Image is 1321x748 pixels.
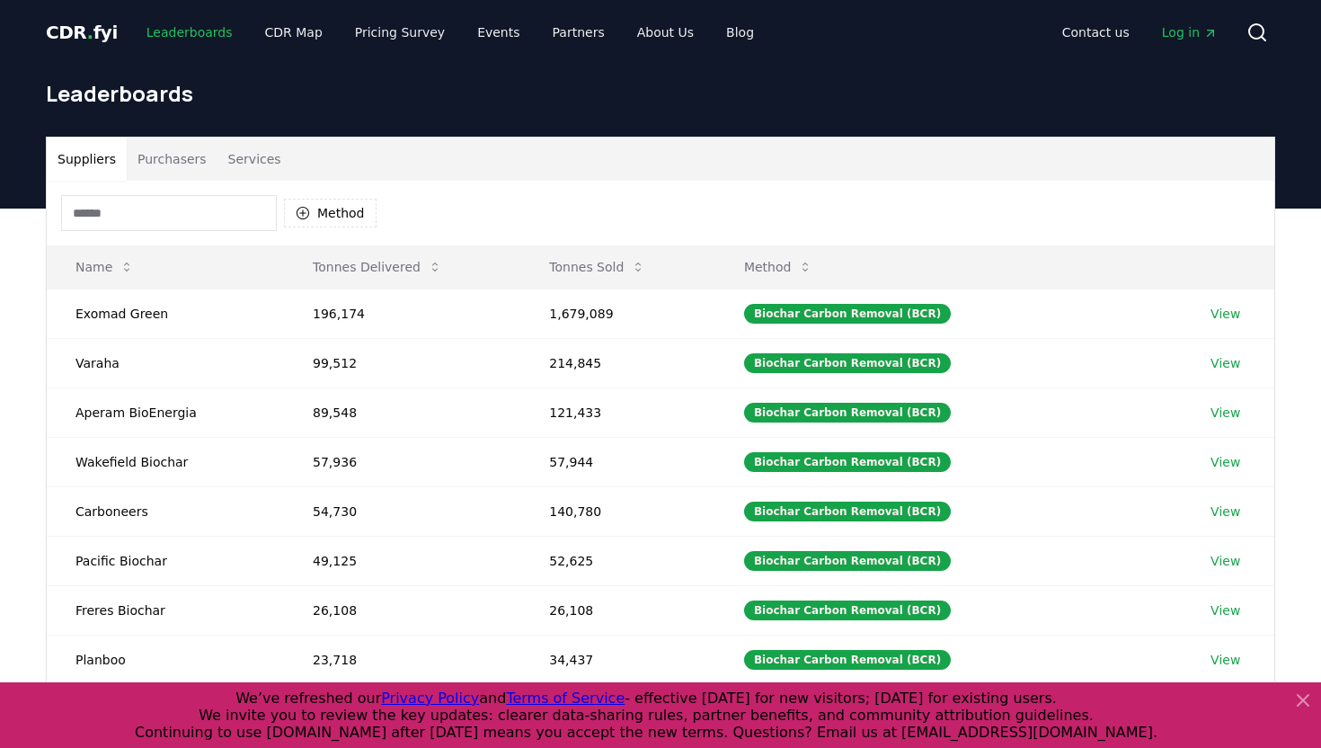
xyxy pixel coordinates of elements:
div: Biochar Carbon Removal (BCR) [744,601,951,620]
button: Method [730,249,828,285]
a: Blog [712,16,768,49]
td: 34,437 [520,635,715,684]
td: 99,512 [284,338,520,387]
td: 26,108 [520,585,715,635]
button: Method [284,199,377,227]
div: Biochar Carbon Removal (BCR) [744,403,951,423]
button: Purchasers [127,138,217,181]
a: Log in [1148,16,1232,49]
button: Suppliers [47,138,127,181]
td: 54,730 [284,486,520,536]
td: 26,108 [284,585,520,635]
h1: Leaderboards [46,79,1275,108]
span: . [87,22,93,43]
div: Biochar Carbon Removal (BCR) [744,452,951,472]
a: About Us [623,16,708,49]
div: Biochar Carbon Removal (BCR) [744,551,951,571]
a: View [1210,404,1240,422]
button: Services [217,138,292,181]
a: View [1210,453,1240,471]
td: 214,845 [520,338,715,387]
a: Contact us [1048,16,1144,49]
td: Carboneers [47,486,284,536]
td: 121,433 [520,387,715,437]
div: Biochar Carbon Removal (BCR) [744,502,951,521]
a: View [1210,305,1240,323]
div: Biochar Carbon Removal (BCR) [744,353,951,373]
a: View [1210,601,1240,619]
nav: Main [132,16,768,49]
a: CDR.fyi [46,20,118,45]
td: 52,625 [520,536,715,585]
td: Freres Biochar [47,585,284,635]
a: Pricing Survey [341,16,459,49]
a: View [1210,552,1240,570]
a: View [1210,651,1240,669]
a: View [1210,354,1240,372]
a: Partners [538,16,619,49]
td: Aperam BioEnergia [47,387,284,437]
td: 49,125 [284,536,520,585]
div: Biochar Carbon Removal (BCR) [744,650,951,670]
td: 23,718 [284,635,520,684]
button: Name [61,249,148,285]
a: CDR Map [251,16,337,49]
td: Varaha [47,338,284,387]
span: Log in [1162,23,1218,41]
a: View [1210,503,1240,521]
div: Biochar Carbon Removal (BCR) [744,304,951,324]
td: 1,679,089 [520,289,715,338]
td: 57,936 [284,437,520,486]
td: Pacific Biochar [47,536,284,585]
nav: Main [1048,16,1232,49]
span: CDR fyi [46,22,118,43]
button: Tonnes Sold [535,249,660,285]
td: 140,780 [520,486,715,536]
a: Leaderboards [132,16,247,49]
a: Events [463,16,534,49]
button: Tonnes Delivered [298,249,457,285]
td: 196,174 [284,289,520,338]
td: Wakefield Biochar [47,437,284,486]
td: 89,548 [284,387,520,437]
td: 57,944 [520,437,715,486]
td: Exomad Green [47,289,284,338]
td: Planboo [47,635,284,684]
